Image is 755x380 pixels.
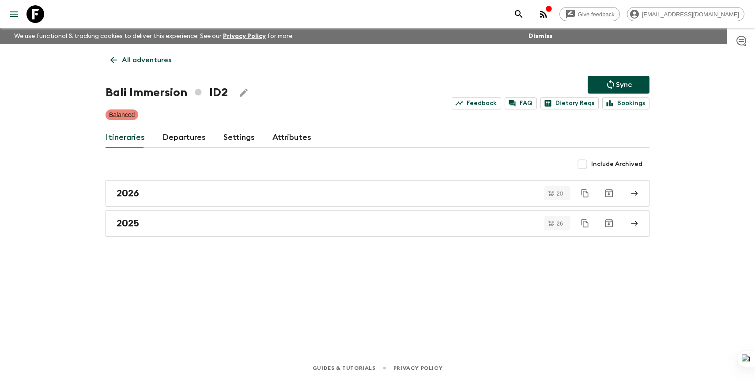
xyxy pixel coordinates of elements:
a: Guides & Tutorials [313,363,376,373]
button: search adventures [510,5,528,23]
a: Departures [162,127,206,148]
span: 20 [551,191,568,196]
h1: Bali Immersion ID2 [106,84,228,102]
p: Balanced [109,110,135,119]
h2: 2026 [117,188,139,199]
p: All adventures [122,55,171,65]
a: Privacy Policy [223,33,266,39]
a: 2025 [106,210,649,237]
span: 26 [551,221,568,226]
p: Sync [616,79,632,90]
a: Bookings [602,97,649,109]
a: Attributes [272,127,311,148]
a: FAQ [505,97,537,109]
a: All adventures [106,51,176,69]
a: Feedback [452,97,501,109]
a: Give feedback [559,7,620,21]
a: Settings [223,127,255,148]
button: Archive [600,214,618,232]
a: Privacy Policy [393,363,442,373]
a: 2026 [106,180,649,207]
a: Dietary Reqs [540,97,599,109]
a: Itineraries [106,127,145,148]
span: [EMAIL_ADDRESS][DOMAIN_NAME] [637,11,744,18]
button: Dismiss [526,30,555,42]
button: Archive [600,184,618,202]
span: Include Archived [591,160,642,169]
div: [EMAIL_ADDRESS][DOMAIN_NAME] [627,7,744,21]
p: We use functional & tracking cookies to deliver this experience. See our for more. [11,28,297,44]
h2: 2025 [117,218,139,229]
button: Edit Adventure Title [235,84,253,102]
button: Sync adventure departures to the booking engine [588,76,649,94]
button: Duplicate [577,185,593,201]
button: Duplicate [577,215,593,231]
span: Give feedback [573,11,619,18]
button: menu [5,5,23,23]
